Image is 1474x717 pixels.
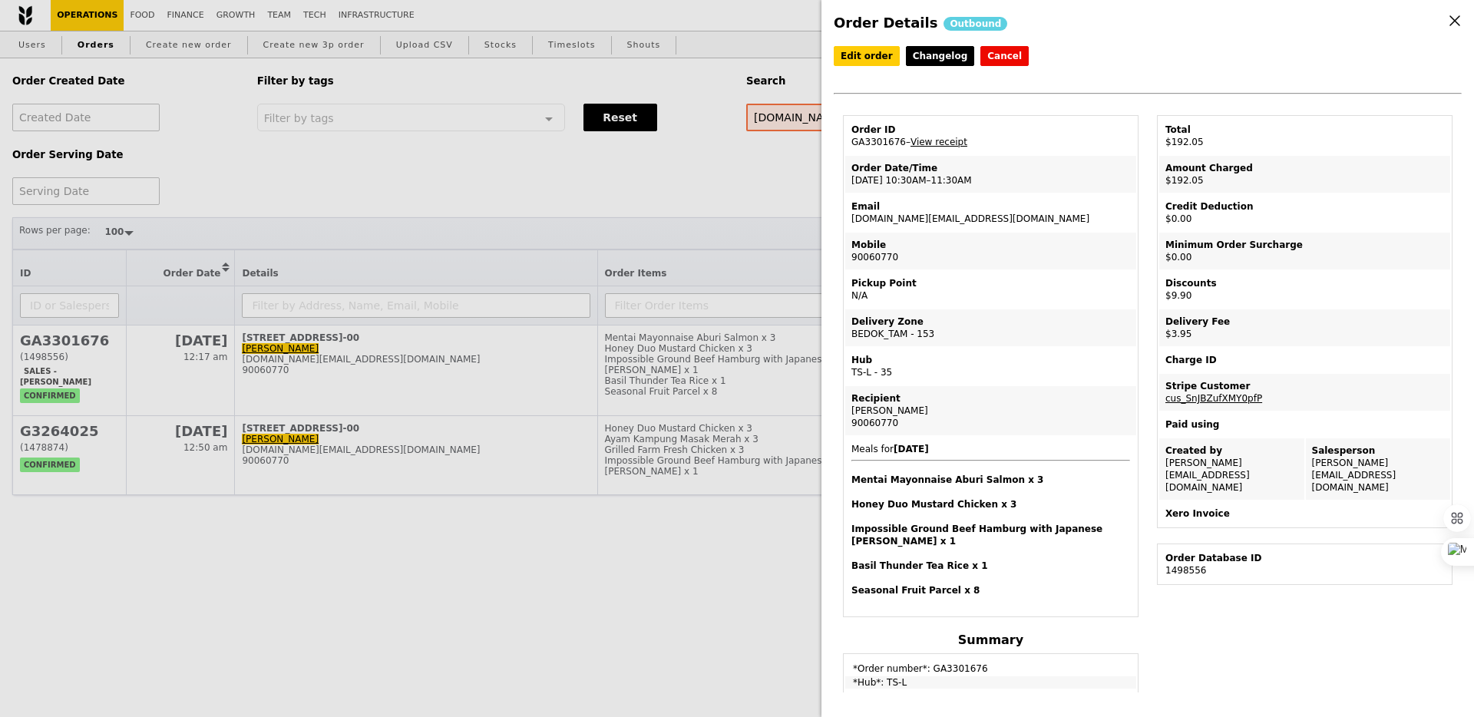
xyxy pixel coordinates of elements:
h4: Honey Duo Mustard Chicken x 3 [851,498,1130,510]
div: Charge ID [1165,354,1444,366]
td: TS-L - 35 [845,348,1136,385]
td: $9.90 [1159,271,1450,308]
div: Total [1165,124,1444,136]
div: Email [851,200,1130,213]
td: 90060770 [845,233,1136,269]
td: 1498556 [1159,546,1450,583]
td: $0.00 [1159,194,1450,231]
td: [DOMAIN_NAME][EMAIL_ADDRESS][DOMAIN_NAME] [845,194,1136,231]
div: Amount Charged [1165,162,1444,174]
div: Paid using [1165,418,1444,431]
td: [PERSON_NAME] [EMAIL_ADDRESS][DOMAIN_NAME] [1159,438,1304,500]
div: Credit Deduction [1165,200,1444,213]
div: Mobile [851,239,1130,251]
div: Xero Invoice [1165,507,1444,520]
span: Order Details [834,15,937,31]
a: cus_SnJBZufXMY0pfP [1165,393,1262,404]
button: Cancel [980,46,1029,66]
div: 90060770 [851,417,1130,429]
td: $192.05 [1159,117,1450,154]
div: Outbound [944,17,1007,31]
a: View receipt [911,137,967,147]
td: GA3301676 [845,117,1136,154]
td: *Order number*: GA3301676 [845,656,1136,675]
td: $192.05 [1159,156,1450,193]
td: $0.00 [1159,233,1450,269]
div: Order ID [851,124,1130,136]
div: Order Database ID [1165,552,1444,564]
td: $3.95 [1159,309,1450,346]
h4: Impossible Ground Beef Hamburg with Japanese [PERSON_NAME] x 1 [851,523,1130,547]
div: Order Date/Time [851,162,1130,174]
span: Meals for [851,444,1130,596]
div: Recipient [851,392,1130,405]
td: N/A [845,271,1136,308]
h4: Seasonal Fruit Parcel x 8 [851,584,1130,596]
div: Stripe Customer [1165,380,1444,392]
div: Pickup Point [851,277,1130,289]
td: [PERSON_NAME] [EMAIL_ADDRESS][DOMAIN_NAME] [1306,438,1451,500]
div: Delivery Fee [1165,316,1444,328]
div: Created by [1165,444,1298,457]
td: *Hub*: TS-L [845,676,1136,689]
td: [DATE] 10:30AM–11:30AM [845,156,1136,193]
div: [PERSON_NAME] [851,405,1130,417]
a: Changelog [906,46,975,66]
h4: Mentai Mayonnaise Aburi Salmon x 3 [851,474,1130,486]
b: [DATE] [894,444,929,454]
div: Salesperson [1312,444,1445,457]
div: Discounts [1165,277,1444,289]
h4: Summary [843,633,1139,647]
div: Hub [851,354,1130,366]
div: Minimum Order Surcharge [1165,239,1444,251]
span: – [906,137,911,147]
td: *Date*: 16/10 [845,690,1136,702]
div: Delivery Zone [851,316,1130,328]
td: BEDOK_TAM - 153 [845,309,1136,346]
a: Edit order [834,46,900,66]
h4: Basil Thunder Tea Rice x 1 [851,560,1130,572]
